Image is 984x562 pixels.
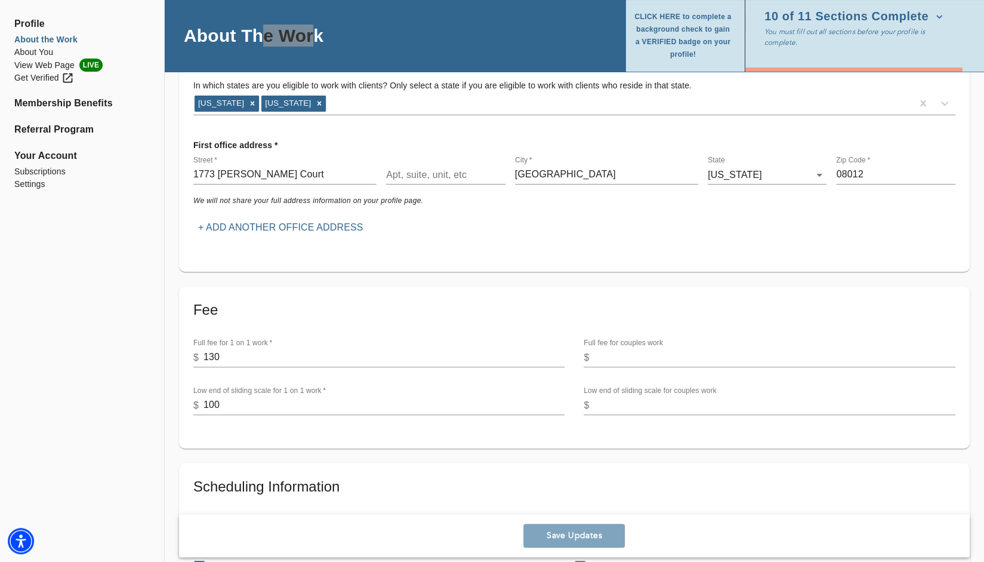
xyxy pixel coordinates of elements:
[14,33,150,46] a: About the Work
[14,72,150,84] a: Get Verified
[193,351,199,365] p: $
[515,156,532,164] label: City
[14,178,150,191] a: Settings
[195,96,246,111] div: [US_STATE]
[193,339,272,346] label: Full fee for 1 on 1 work
[708,165,827,185] div: [US_STATE]
[764,7,948,26] button: 10 of 11 Sections Complete
[708,156,725,164] label: State
[633,11,733,61] span: CLICK HERE to complete a background check to gain a VERIFIED badge on your profile!
[14,46,150,59] a: About You
[836,156,870,164] label: Zip Code
[193,79,955,93] h6: In which states are you eligible to work with clients? Only select a state if you are eligible to...
[184,24,323,47] h4: About The Work
[193,300,955,320] h5: Fee
[193,134,278,156] p: First office address *
[193,217,368,238] button: + Add another office address
[584,387,717,394] label: Low end of sliding scale for couples work
[14,72,74,84] div: Get Verified
[193,398,199,413] p: $
[14,149,150,163] span: Your Account
[79,59,103,72] span: LIVE
[584,339,663,346] label: Full fee for couples work
[8,528,34,554] div: Accessibility Menu
[584,351,589,365] p: $
[14,59,150,72] a: View Web PageLIVE
[193,477,955,496] h5: Scheduling Information
[14,122,150,137] a: Referral Program
[584,398,589,413] p: $
[14,59,150,72] li: View Web Page
[193,196,424,205] i: We will not share your full address information on your profile page.
[193,387,326,394] label: Low end of sliding scale for 1 on 1 work
[14,96,150,110] a: Membership Benefits
[261,96,313,111] div: [US_STATE]
[198,220,363,235] p: + Add another office address
[14,165,150,178] a: Subscriptions
[764,26,951,48] p: You must fill out all sections before your profile is complete.
[193,156,217,164] label: Street
[14,17,150,31] span: Profile
[633,7,738,65] button: CLICK HERE to complete a background check to gain a VERIFIED badge on your profile!
[764,11,943,23] span: 10 of 11 Sections Complete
